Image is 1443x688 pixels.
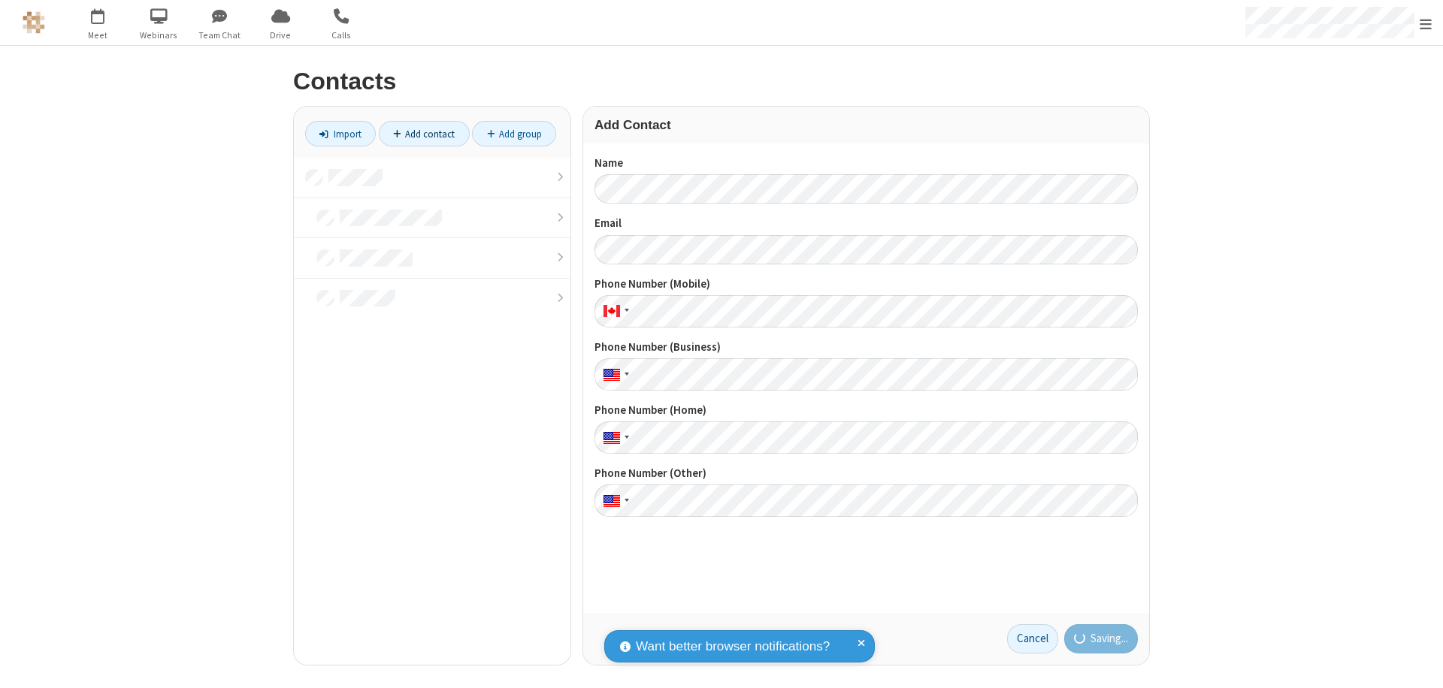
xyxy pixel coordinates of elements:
[594,295,634,327] div: Canada: + 1
[253,29,309,42] span: Drive
[192,29,248,42] span: Team Chat
[23,11,45,34] img: QA Selenium DO NOT DELETE OR CHANGE
[594,339,1138,356] label: Phone Number (Business)
[594,118,1138,132] h3: Add Contact
[293,68,1150,95] h2: Contacts
[1007,624,1058,654] a: Cancel
[594,484,634,517] div: United States: + 1
[1091,630,1128,647] span: Saving...
[313,29,370,42] span: Calls
[70,29,126,42] span: Meet
[594,402,1138,419] label: Phone Number (Home)
[594,276,1138,293] label: Phone Number (Mobile)
[636,637,830,656] span: Want better browser notifications?
[594,155,1138,172] label: Name
[131,29,187,42] span: Webinars
[379,121,470,146] a: Add contact
[1064,624,1139,654] button: Saving...
[594,421,634,454] div: United States: + 1
[594,215,1138,232] label: Email
[594,465,1138,482] label: Phone Number (Other)
[305,121,376,146] a: Import
[472,121,556,146] a: Add group
[594,358,634,391] div: United States: + 1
